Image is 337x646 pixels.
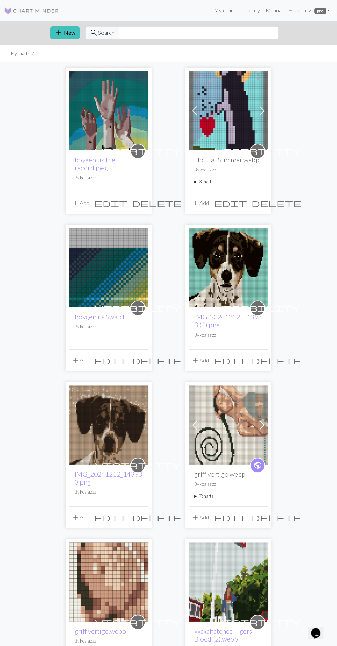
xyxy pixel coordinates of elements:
[69,197,92,210] button: Add
[189,421,268,427] a: griff vertigo.webp
[189,511,211,524] button: Add
[94,199,127,207] i: Edit
[189,264,268,270] a: Teddy Final (while stitching)
[194,332,262,338] p: By koalazzz
[69,354,92,367] button: Add
[94,512,127,522] span: edit
[214,513,247,521] i: Edit
[130,354,184,367] button: Delete
[194,156,262,164] h2: Hot Rat Summer.webp
[263,3,285,17] a: Manual
[189,197,211,210] button: Add
[92,197,130,210] button: Edit
[72,512,80,522] span: add
[69,107,148,113] a: Boygenius Version 3
[215,617,301,627] span: visibility
[11,50,30,57] li: My charts
[191,356,199,365] span: add
[189,228,268,307] img: Teddy Final (while stitching)
[95,617,181,627] span: visibility
[75,324,143,330] p: By koalazzz
[314,8,326,14] span: pro
[214,199,247,207] i: Edit
[69,511,92,524] button: Add
[253,458,262,472] i: public
[194,167,262,173] p: By koalazzz
[94,513,127,521] i: Edit
[211,511,249,524] button: Edit
[250,458,265,473] a: public
[95,146,181,156] span: visibility
[130,511,184,524] button: Delete
[249,511,304,524] button: Delete
[75,174,143,181] p: By koalazzz
[215,303,301,313] span: visibility
[69,228,148,307] img: Boygenius Swatch
[240,3,263,17] a: Library
[189,542,268,622] img: Waxahatchee-Tigers-Blood (2).webp
[215,301,301,315] i: private
[191,512,199,522] span: add
[55,28,63,38] span: add
[215,146,301,156] span: visibility
[95,303,181,313] span: visibility
[189,385,268,465] img: griff vertigo.webp
[252,512,301,522] span: delete
[75,627,126,635] a: griff vertigo.webp
[194,470,262,478] h2: griff vertigo.webp
[94,356,127,365] span: edit
[92,354,130,367] button: Edit
[211,197,249,210] button: Edit
[72,198,80,208] span: add
[214,356,247,364] i: Edit
[214,512,247,522] span: edit
[94,356,127,364] i: Edit
[50,26,80,39] button: New
[75,489,143,495] p: By koalazzz
[69,578,148,584] a: griff vertigo.webp
[249,354,304,367] button: Delete
[95,615,181,629] i: private
[132,512,182,522] span: delete
[194,481,262,487] p: By koalazzz
[189,578,268,584] a: Waxahatchee-Tigers-Blood (2).webp
[94,198,127,208] span: edit
[253,460,262,470] span: public
[191,198,199,208] span: add
[69,71,148,150] img: Boygenius Version 3
[130,197,184,210] button: Delete
[194,627,254,643] a: Waxahatchee-Tigers-Blood (2).webp
[132,356,182,365] span: delete
[95,144,181,158] i: private
[189,107,268,113] a: Hot Rat Summer.webp
[194,179,262,185] summary: 3charts
[215,144,301,158] i: private
[90,28,98,38] span: search
[69,264,148,270] a: Boygenius Swatch
[69,421,148,427] a: IMG_20241212_143933.png
[215,615,301,629] i: private
[252,198,301,208] span: delete
[214,198,247,208] span: edit
[69,385,148,465] img: IMG_20241212_143933.png
[285,3,333,17] a: Hikoalazzz pro
[75,470,142,486] a: IMG_20241212_143933.png
[95,458,181,472] i: private
[72,356,80,365] span: add
[194,313,262,329] a: IMG_20241212_143933 (1).png
[194,493,262,499] summary: 7charts
[132,198,182,208] span: delete
[211,354,249,367] button: Edit
[214,356,247,365] span: edit
[211,3,240,17] a: My charts
[308,618,330,639] iframe: chat widget
[92,511,130,524] button: Edit
[189,71,268,150] img: Hot Rat Summer.webp
[75,156,115,172] a: boygenius the record.jpeg
[252,356,301,365] span: delete
[249,197,304,210] button: Delete
[95,460,181,470] span: visibility
[75,313,127,321] a: Boygenius Swatch
[189,354,211,367] button: Add
[4,7,59,15] img: Logo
